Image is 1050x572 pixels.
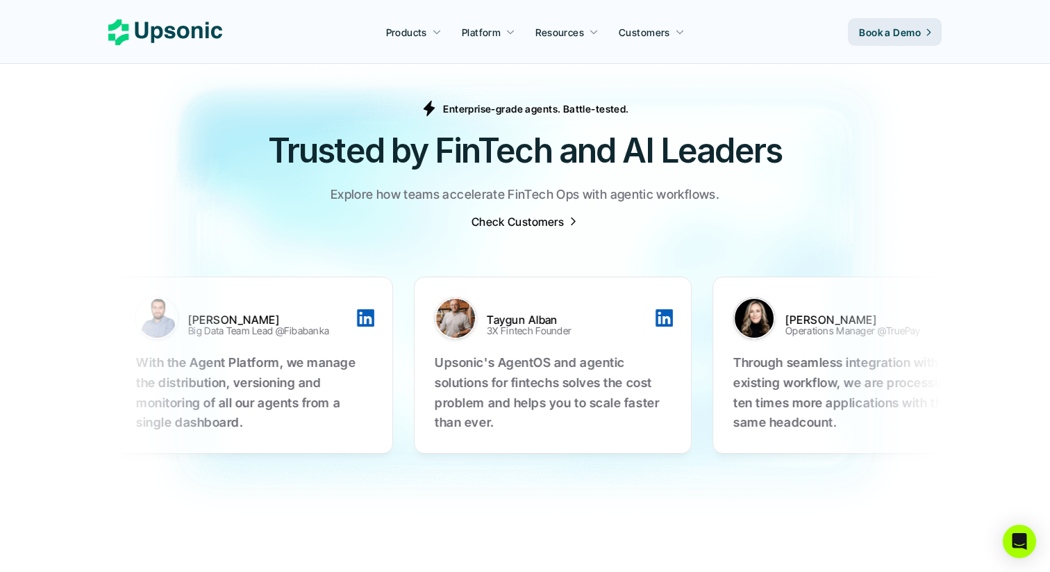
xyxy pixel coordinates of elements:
[146,322,287,339] p: Big Data Team Lead @Fibabanka
[691,353,927,433] p: Through seamless integration with our existing workflow, we are processing ten times more applica...
[472,215,578,228] a: Check Customers
[146,318,312,322] p: [PERSON_NAME]
[108,127,942,174] h2: Trusted by FinTech and AI Leaders
[1003,525,1036,558] div: Open Intercom Messenger
[472,220,564,224] p: Check Customers
[392,353,628,433] p: Upsonic's AgentOS and agentic solutions for fintechs solves the cost problem and helps you to sca...
[848,18,942,46] a: Book a Demo
[462,25,501,40] p: Platform
[443,101,628,116] p: Enterprise-grade agents. Battle-tested.
[386,25,427,40] p: Products
[444,318,611,322] p: Taygun Alban
[619,25,670,40] p: Customers
[859,25,921,40] p: Book a Demo
[535,25,584,40] p: Resources
[743,322,878,339] p: Operations Manager @TruePay
[331,185,719,205] p: Explore how teams accelerate FinTech Ops with agentic workflows.
[444,322,529,339] p: 3X Fintech Founder
[378,19,450,44] a: Products
[743,318,910,322] p: [PERSON_NAME]
[94,353,330,433] p: With the Agent Platform, we manage the distribution, versioning and monitoring of all our agents ...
